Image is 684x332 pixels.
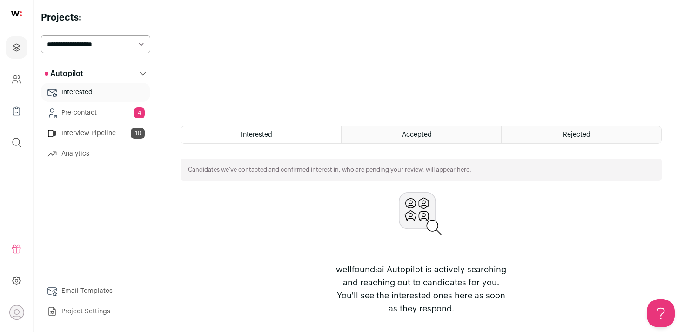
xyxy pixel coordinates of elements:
[41,302,150,321] a: Project Settings
[402,131,432,138] span: Accepted
[502,126,661,143] a: Rejected
[647,299,675,327] iframe: Toggle Customer Support
[131,128,145,139] span: 10
[6,36,27,59] a: Projects
[45,68,83,79] p: Autopilot
[6,68,27,90] a: Company and ATS Settings
[41,124,150,143] a: Interview Pipeline10
[41,104,150,122] a: Pre-contact4
[6,100,27,122] a: Company Lists
[41,83,150,102] a: Interested
[9,305,24,320] button: Open dropdown
[41,145,150,163] a: Analytics
[41,11,150,24] h2: Projects:
[41,282,150,300] a: Email Templates
[41,64,150,83] button: Autopilot
[188,166,471,173] p: Candidates we’ve contacted and confirmed interest in, who are pending your review, will appear here.
[332,263,510,315] p: wellfound:ai Autopilot is actively searching and reaching out to candidates for you. You'll see t...
[342,126,501,143] a: Accepted
[241,131,272,138] span: Interested
[134,107,145,118] span: 4
[563,131,590,138] span: Rejected
[11,11,22,16] img: wellfound-shorthand-0d5821cbd27db2630d0214b213865d53afaa358527fdda9d0ea32b1df1b89c2c.svg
